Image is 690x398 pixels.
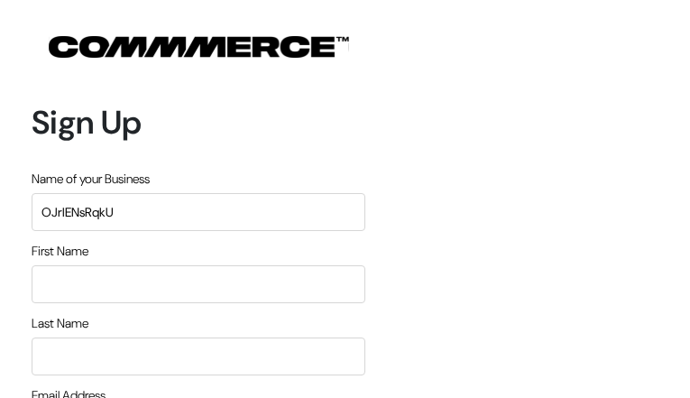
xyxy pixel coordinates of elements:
label: Last Name [32,314,88,333]
label: First Name [32,242,88,261]
label: Name of your Business [32,170,150,189]
img: COMMMERCE [49,36,349,58]
h1: Sign Up [32,103,365,142]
